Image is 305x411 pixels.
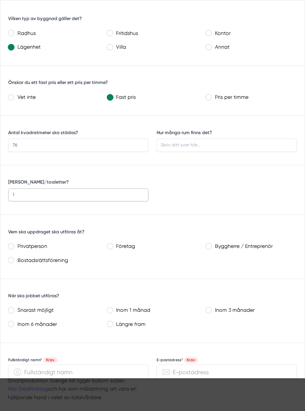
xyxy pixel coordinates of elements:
[13,320,99,329] label: Inom 6 månader
[13,305,99,315] label: Snarast möjligt
[8,229,84,234] label: Vem ska uppdraget ska utföras åt?
[211,42,296,52] label: Annat
[8,179,69,185] label: [PERSON_NAME]/toaletter?
[13,29,99,38] label: Radhus
[8,139,148,152] input: Skriv ditt svar här...
[8,80,108,85] label: Önskar du ett fast pris eller ett pris per timme?
[157,365,297,381] input: E-postadress
[112,42,198,52] label: Villa
[112,305,198,315] label: Inom 1 månad
[157,357,198,363] label: E-postadress*
[184,357,198,363] span: Krav
[211,29,296,38] label: Kontor
[13,42,99,52] label: Lägenhet
[8,130,78,135] label: Antal kvadratmeter ska städas?
[112,320,198,329] label: Längre fram
[13,93,99,102] label: Vet inte
[13,256,99,265] label: Bostadsrättsförening
[44,357,57,363] span: Krav
[8,16,82,21] label: Vilken typ av byggnad gäller det?
[112,242,198,251] label: Företag
[211,93,296,102] label: Pris per timme
[112,93,198,102] label: Fast pris
[8,293,59,298] label: När ska jobbet utföras?
[13,242,99,251] label: Privatperson
[8,188,148,202] input: Skriv ditt svar här...
[211,305,296,315] label: Inom 3 månader
[8,365,148,381] input: Fullständigt namn
[112,29,198,38] label: Fritidshus
[157,139,297,152] input: Skriv ditt svar här...
[8,357,57,363] label: Fullständigt namn*
[157,130,212,135] label: Hur många rum finns det?
[211,242,296,251] label: Byggherre / Entreprenör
